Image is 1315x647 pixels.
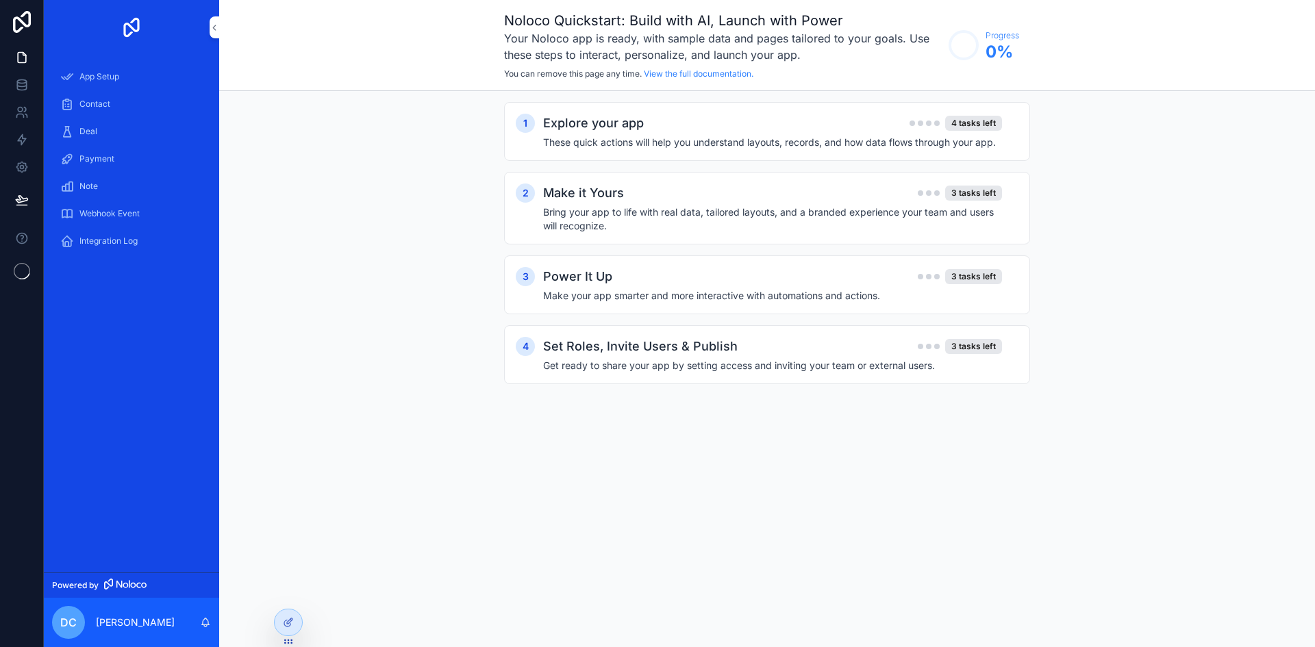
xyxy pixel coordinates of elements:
a: Powered by [44,572,219,598]
div: 2 [516,183,535,203]
span: Powered by [52,580,99,591]
div: 3 tasks left [945,269,1002,284]
div: 3 [516,267,535,286]
div: 3 tasks left [945,186,1002,201]
h1: Noloco Quickstart: Build with AI, Launch with Power [504,11,942,30]
a: Payment [52,147,211,171]
div: 3 tasks left [945,339,1002,354]
span: Integration Log [79,236,138,246]
h3: Your Noloco app is ready, with sample data and pages tailored to your goals. Use these steps to i... [504,30,942,63]
a: App Setup [52,64,211,89]
a: Note [52,174,211,199]
img: App logo [121,16,142,38]
h2: Make it Yours [543,183,624,203]
span: DC [60,614,77,631]
span: 0 % [986,41,1019,63]
a: View the full documentation. [644,68,753,79]
p: [PERSON_NAME] [96,616,175,629]
span: You can remove this page any time. [504,68,642,79]
h2: Set Roles, Invite Users & Publish [543,337,738,356]
a: Webhook Event [52,201,211,226]
div: 4 [516,337,535,356]
span: Note [79,181,98,192]
h4: Make your app smarter and more interactive with automations and actions. [543,289,1002,303]
h2: Power It Up [543,267,612,286]
span: App Setup [79,71,119,82]
a: Contact [52,92,211,116]
h2: Explore your app [543,114,644,133]
span: Contact [79,99,110,110]
div: 4 tasks left [945,116,1002,131]
span: Progress [986,30,1019,41]
h4: Get ready to share your app by setting access and inviting your team or external users. [543,359,1002,372]
a: Integration Log [52,229,211,253]
h4: Bring your app to life with real data, tailored layouts, and a branded experience your team and u... [543,205,1002,233]
span: Deal [79,126,97,137]
div: scrollable content [44,55,219,271]
a: Deal [52,119,211,144]
div: 1 [516,114,535,133]
div: scrollable content [219,91,1315,422]
h4: These quick actions will help you understand layouts, records, and how data flows through your app. [543,136,1002,149]
span: Webhook Event [79,208,140,219]
span: Payment [79,153,114,164]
